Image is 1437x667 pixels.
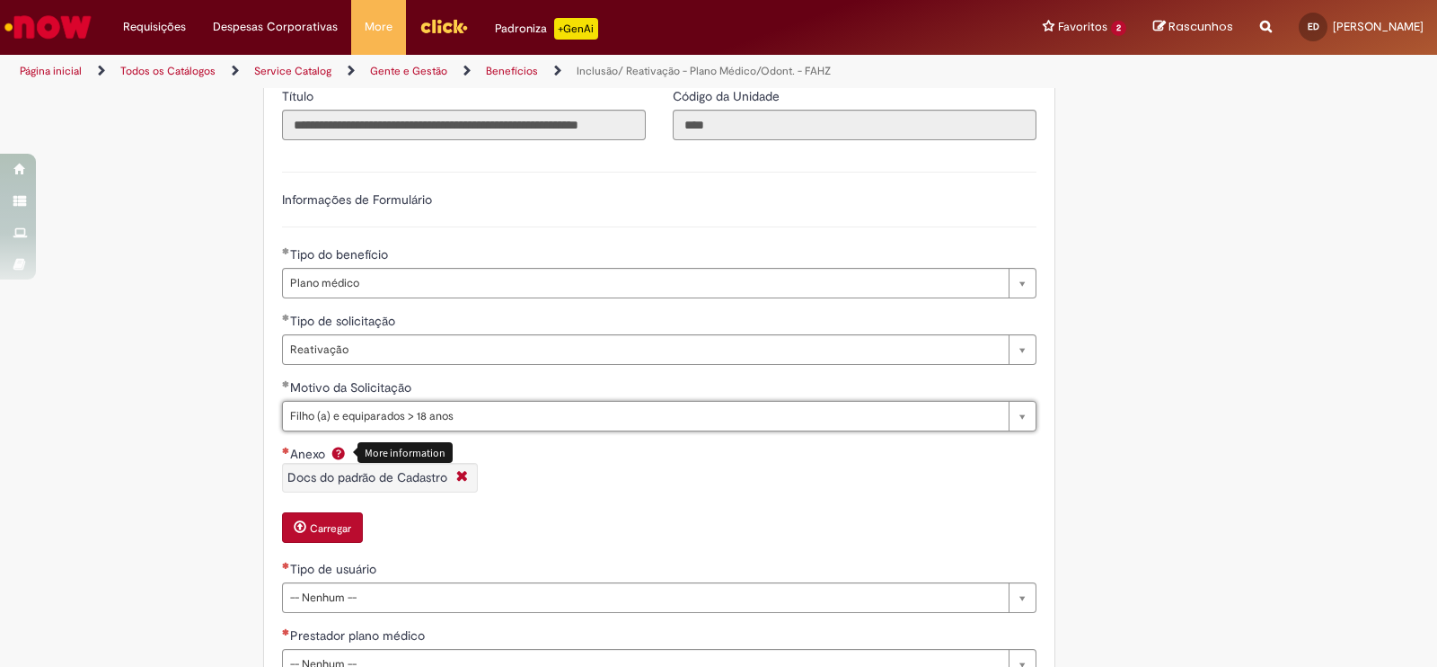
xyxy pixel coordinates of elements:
[452,468,472,487] i: Fechar More information Por question_anexo_filho_equiparado
[282,191,432,208] label: Informações de Formulário
[290,379,415,396] span: Motivo da Solicitação
[282,247,290,254] span: Obrigatório Preenchido
[287,469,447,485] span: Docs do padrão de Cadastro
[370,64,447,78] a: Gente e Gestão
[290,583,1000,612] span: -- Nenhum --
[2,9,94,45] img: ServiceNow
[486,64,538,78] a: Benefícios
[419,13,468,40] img: click_logo_yellow_360x200.png
[20,64,82,78] a: Página inicial
[290,561,380,577] span: Tipo de usuário
[282,110,646,140] input: Título
[290,402,1000,431] span: Filho (a) e equiparados > 18 anos
[290,313,399,329] span: Tipo de solicitação
[365,18,392,36] span: More
[254,64,331,78] a: Service Catalog
[1153,19,1233,36] a: Rascunhos
[282,87,317,105] label: Somente leitura - Título
[120,64,216,78] a: Todos os Catálogos
[1168,18,1233,35] span: Rascunhos
[13,55,945,88] ul: Trilhas de página
[282,314,290,321] span: Obrigatório Preenchido
[673,110,1036,140] input: Código da Unidade
[290,446,329,462] span: Anexo
[282,88,317,104] span: Somente leitura - Título
[1333,19,1424,34] span: [PERSON_NAME]
[495,18,598,40] div: Padroniza
[290,335,1000,364] span: Reativação
[1308,21,1319,32] span: ED
[282,628,290,636] span: Necessários
[673,88,783,104] span: Somente leitura - Código da Unidade
[554,18,598,40] p: +GenAi
[290,246,392,262] span: Tipo do benefício
[310,521,351,536] small: Carregar
[290,627,428,644] span: Prestador plano médico
[290,269,1000,298] span: Plano médico
[213,18,338,36] span: Despesas Corporativas
[357,442,453,463] div: More information
[577,64,831,78] a: Inclusão/ Reativação - Plano Médico/Odont. - FAHZ
[282,447,290,454] span: Necessários
[123,18,186,36] span: Requisições
[282,512,363,543] button: Carregar anexo de Anexo Required
[282,562,290,569] span: Necessários
[282,380,290,387] span: Obrigatório Preenchido
[328,446,349,460] span: Ajuda para Anexo
[1111,21,1126,36] span: 2
[673,87,783,105] label: Somente leitura - Código da Unidade
[1058,18,1107,36] span: Favoritos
